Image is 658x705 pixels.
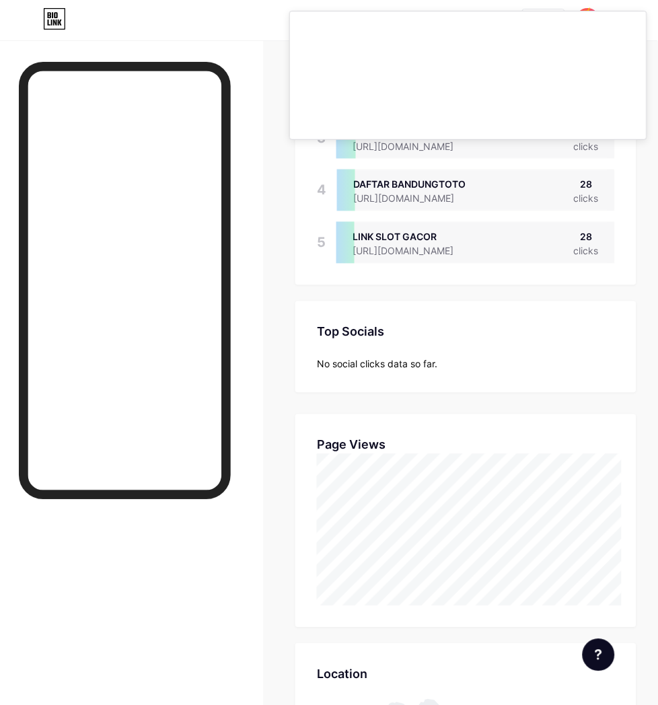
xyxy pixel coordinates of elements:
div: 28 [574,230,599,244]
div: clicks [574,244,599,258]
div: [URL][DOMAIN_NAME] [353,192,476,206]
div: Top Socials [317,323,615,341]
div: clicks [574,192,599,206]
div: [URL][DOMAIN_NAME] [353,139,508,153]
div: [URL][DOMAIN_NAME] [353,244,475,258]
div: 4 [317,170,326,211]
div: Page Views [317,436,615,454]
div: 28 [574,178,599,192]
div: LINK SLOT GACOR [353,230,475,244]
div: Location [317,665,615,683]
img: Bandung Banned [575,7,601,33]
div: 5 [317,222,326,264]
div: No social clicks data so far. [317,357,615,371]
div: DAFTAR BANDUNGTOTO [353,178,476,192]
div: clicks [574,139,599,153]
